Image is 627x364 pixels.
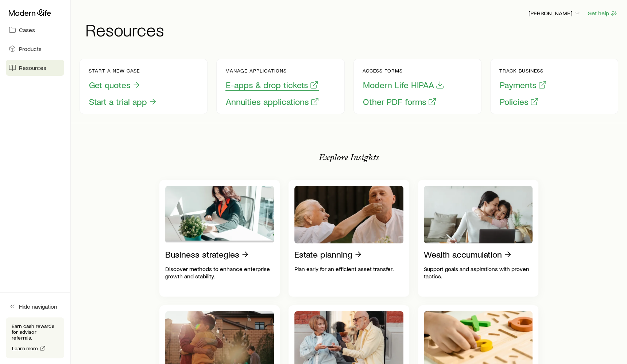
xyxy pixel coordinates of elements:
button: Get help [587,9,618,17]
a: Estate planningPlan early for an efficient asset transfer. [289,180,409,297]
p: Wealth accumulation [424,249,502,259]
p: Explore Insights [319,152,379,163]
p: Business strategies [165,249,239,259]
p: Start a new case [89,68,158,74]
p: Access forms [363,68,445,74]
span: Resources [19,64,46,71]
button: Annuities applications [225,96,320,107]
button: Start a trial app [89,96,158,107]
a: Resources [6,60,64,76]
span: Products [19,45,42,52]
p: Plan early for an efficient asset transfer. [294,265,403,273]
a: Wealth accumulationSupport goals and aspirations with proven tactics. [418,180,539,297]
span: Cases [19,26,35,34]
h1: Resources [85,21,618,38]
button: [PERSON_NAME] [528,9,581,18]
img: Business strategies [165,186,274,243]
button: E-apps & drop tickets [225,79,319,91]
p: [PERSON_NAME] [529,9,581,17]
a: Products [6,41,64,57]
a: Cases [6,22,64,38]
p: Manage applications [225,68,320,74]
button: Payments [499,79,547,91]
p: Discover methods to enhance enterprise growth and stability. [165,265,274,280]
p: Earn cash rewards for advisor referrals. [12,323,58,341]
span: Learn more [12,346,38,351]
div: Earn cash rewards for advisor referrals.Learn more [6,317,64,358]
button: Other PDF forms [363,96,437,107]
span: Hide navigation [19,303,57,310]
a: Business strategiesDiscover methods to enhance enterprise growth and stability. [159,180,280,297]
button: Modern Life HIPAA [363,79,445,91]
button: Get quotes [89,79,141,91]
img: Estate planning [294,186,403,243]
button: Hide navigation [6,298,64,314]
button: Policies [499,96,539,107]
img: Wealth accumulation [424,186,533,243]
p: Support goals and aspirations with proven tactics. [424,265,533,280]
p: Track business [499,68,547,74]
p: Estate planning [294,249,352,259]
